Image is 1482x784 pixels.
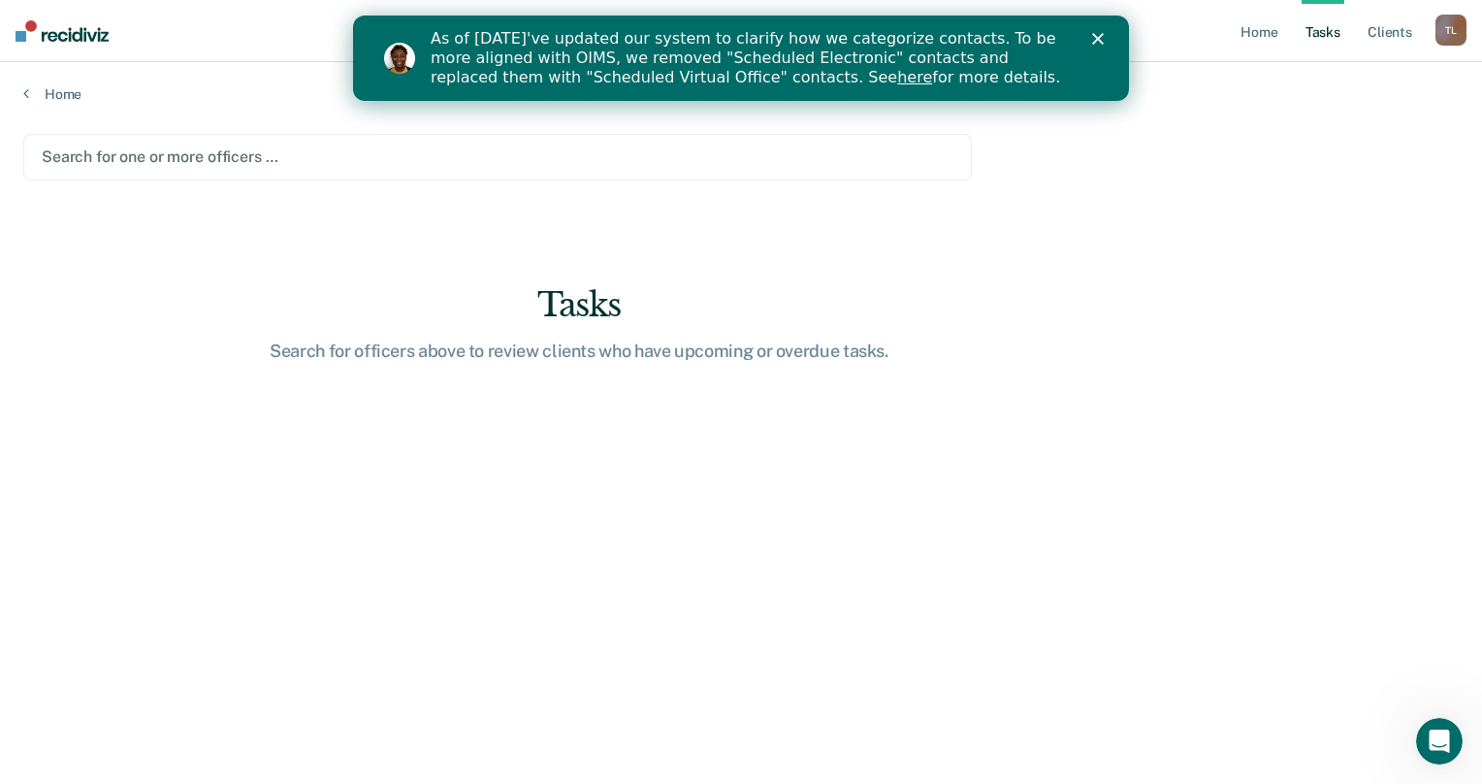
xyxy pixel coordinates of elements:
div: Search for officers above to review clients who have upcoming or overdue tasks. [269,341,889,362]
div: Tasks [269,285,889,325]
a: Home [23,85,1459,103]
img: Recidiviz [16,20,109,42]
iframe: Intercom live chat banner [353,16,1129,101]
iframe: Intercom live chat [1416,718,1463,765]
div: T L [1435,15,1466,46]
div: Close [739,17,758,29]
a: here [544,52,579,71]
button: TL [1435,15,1466,46]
